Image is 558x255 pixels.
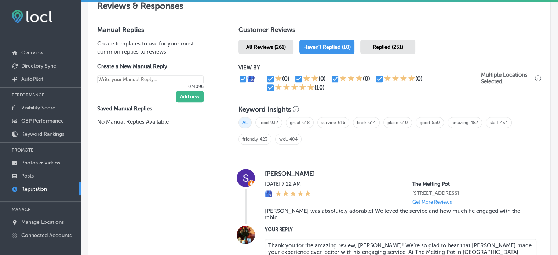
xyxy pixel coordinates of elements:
[265,208,530,221] blockquote: [PERSON_NAME] was absolutely adorable! We loved the service and how much he engaged with the table
[470,120,478,125] a: 482
[21,232,72,238] p: Connected Accounts
[97,26,215,34] h3: Manual Replies
[97,118,215,126] p: No Manual Replies Available
[368,120,376,125] a: 614
[97,75,204,84] textarea: Create your Quick Reply
[237,226,255,244] img: Image
[238,117,252,128] span: All
[321,120,336,125] a: service
[21,118,64,124] p: GBP Performance
[21,63,56,69] p: Directory Sync
[412,190,530,196] p: 2230 Town Center Ave Ste 101
[357,120,366,125] a: back
[275,74,282,83] div: 1 Star
[400,120,408,125] a: 610
[415,75,423,82] div: (0)
[302,120,310,125] a: 618
[338,120,345,125] a: 616
[238,105,291,113] h3: Keyword Insights
[238,64,481,71] p: VIEW BY
[21,76,43,82] p: AutoPilot
[303,74,318,83] div: 2 Stars
[265,227,530,232] label: YOUR REPLY
[500,120,508,125] a: 434
[97,84,204,89] p: 0/4096
[303,44,351,50] span: Haven't Replied (10)
[259,120,269,125] a: food
[384,74,415,83] div: 4 Stars
[97,40,215,56] p: Create templates to use for your most common replies to reviews.
[420,120,430,125] a: good
[21,160,60,166] p: Photos & Videos
[363,75,370,82] div: (0)
[387,120,398,125] a: place
[238,26,541,37] h1: Customer Reviews
[21,173,34,179] p: Posts
[339,74,363,83] div: 3 Stars
[275,83,314,92] div: 5 Stars
[21,50,43,56] p: Overview
[265,181,311,187] label: [DATE] 7:22 AM
[97,63,204,70] label: Create a New Manual Reply
[318,75,326,82] div: (0)
[97,105,215,112] label: Saved Manual Replies
[265,170,530,177] label: [PERSON_NAME]
[242,136,258,142] a: friendly
[12,10,52,23] img: fda3e92497d09a02dc62c9cd864e3231.png
[412,181,530,187] p: The Melting Pot
[412,199,452,205] p: Get More Reviews
[373,44,403,50] span: Replied (251)
[260,136,267,142] a: 423
[275,190,311,198] div: 5 Stars
[282,75,289,82] div: (0)
[21,219,64,225] p: Manage Locations
[21,186,47,192] p: Reputation
[246,44,286,50] span: All Reviews (261)
[21,131,64,137] p: Keyword Rankings
[176,91,204,102] button: Add new
[279,136,288,142] a: well
[21,105,55,111] p: Visibility Score
[314,84,325,91] div: (10)
[490,120,498,125] a: staff
[481,72,533,85] p: Multiple Locations Selected.
[290,120,300,125] a: great
[432,120,440,125] a: 550
[270,120,278,125] a: 932
[452,120,468,125] a: amazing
[289,136,298,142] a: 404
